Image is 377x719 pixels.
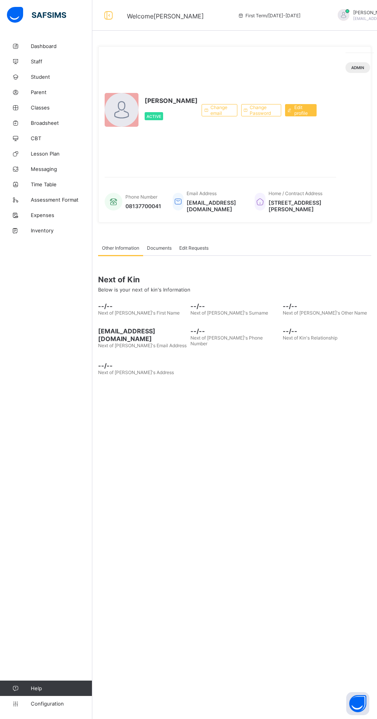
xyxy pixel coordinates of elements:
span: Below is your next of kin's Information [98,287,190,293]
span: Email Address [187,191,217,196]
span: Expenses [31,212,92,218]
span: Time Table [31,181,92,187]
span: Next of [PERSON_NAME]'s Surname [190,310,268,316]
span: Lesson Plan [31,151,92,157]
span: Next of Kin's Relationship [283,335,337,341]
span: Change Password [250,104,275,116]
span: --/-- [283,302,371,310]
span: Next of [PERSON_NAME]'s Email Address [98,343,187,348]
span: Next of [PERSON_NAME]'s Other Name [283,310,367,316]
span: --/-- [190,327,279,335]
button: Open asap [346,692,369,715]
span: Messaging [31,166,92,172]
span: [EMAIL_ADDRESS][DOMAIN_NAME] [187,199,243,212]
img: safsims [7,7,66,23]
span: --/-- [98,362,187,369]
span: Home / Contract Address [269,191,322,196]
span: --/-- [190,302,279,310]
span: --/-- [98,302,187,310]
span: Next of [PERSON_NAME]'s Phone Number [190,335,263,346]
span: Configuration [31,701,92,707]
span: --/-- [283,327,371,335]
span: Assessment Format [31,197,92,203]
span: Change email [210,104,231,116]
span: Dashboard [31,43,92,49]
span: Other Information [102,245,139,251]
span: Student [31,74,92,80]
span: Next of Kin [98,275,371,284]
span: Broadsheet [31,120,92,126]
span: Welcome [PERSON_NAME] [127,12,204,20]
span: Edit Requests [179,245,209,251]
span: Documents [147,245,172,251]
span: Admin [351,65,364,70]
span: Classes [31,104,92,111]
span: [EMAIL_ADDRESS][DOMAIN_NAME] [98,327,187,343]
span: Active [147,114,161,119]
span: [PERSON_NAME] [145,97,198,104]
span: Next of [PERSON_NAME]'s First Name [98,310,180,316]
span: Staff [31,58,92,65]
span: [STREET_ADDRESS][PERSON_NAME] [269,199,329,212]
span: Phone Number [125,194,157,200]
span: Next of [PERSON_NAME]'s Address [98,369,174,375]
span: Help [31,685,92,691]
span: Parent [31,89,92,95]
span: session/term information [238,13,300,18]
span: 08137700041 [125,203,161,209]
span: Inventory [31,227,92,234]
span: CBT [31,135,92,141]
span: Edit profile [294,104,311,116]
